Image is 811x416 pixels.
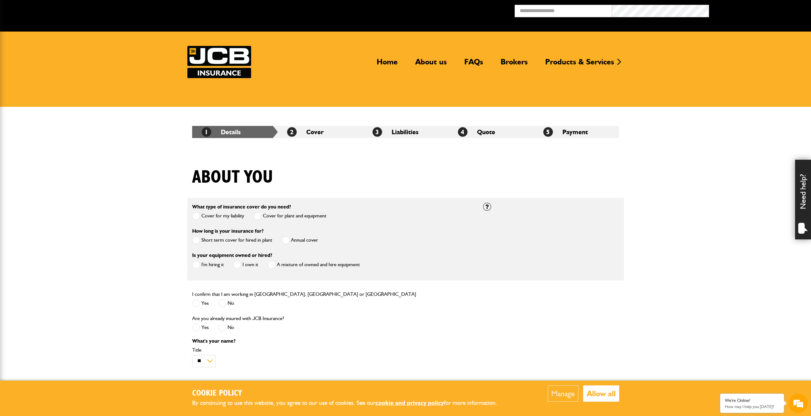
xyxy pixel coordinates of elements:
li: Liabilities [363,126,448,138]
li: Quote [448,126,534,138]
label: Short term cover for hired in plant [192,236,272,244]
label: Annual cover [282,236,318,244]
label: I own it [233,261,258,269]
button: Manage [548,385,578,402]
p: By continuing to use this website, you agree to our use of cookies. See our for more information. [192,398,508,408]
p: How may I help you today? [725,404,779,409]
h1: About you [192,167,273,188]
button: Broker Login [709,5,806,15]
span: 4 [458,127,467,137]
label: Yes [192,299,209,307]
label: I confirm that I am working in [GEOGRAPHIC_DATA], [GEOGRAPHIC_DATA] or [GEOGRAPHIC_DATA] [192,292,416,297]
img: JCB Insurance Services logo [187,46,251,78]
a: cookie and privacy policy [375,399,444,406]
label: No [218,324,234,332]
span: 3 [373,127,382,137]
label: What type of insurance cover do you need? [192,204,291,209]
a: Home [372,57,402,72]
div: We're Online! [725,398,779,403]
li: Payment [534,126,619,138]
div: Need help? [795,160,811,239]
span: 2 [287,127,297,137]
label: Is your equipment owned or hired? [192,253,272,258]
a: Products & Services [540,57,619,72]
a: FAQs [460,57,488,72]
a: Brokers [496,57,532,72]
label: How long is your insurance for? [192,229,264,234]
label: Cover for plant and equipment [254,212,326,220]
h2: Cookie Policy [192,389,508,398]
li: Details [192,126,278,138]
label: No [218,299,234,307]
p: What's your name? [192,339,474,344]
button: Allow all [583,385,619,402]
label: A mixture of owned and hire equipment [268,261,360,269]
label: Are you already insured with JCB Insurance? [192,316,284,321]
span: 5 [543,127,553,137]
label: Title [192,347,474,353]
label: I'm hiring it [192,261,224,269]
label: Yes [192,324,209,332]
span: 1 [202,127,211,137]
a: JCB Insurance Services [187,46,251,78]
a: About us [410,57,452,72]
label: Cover for my liability [192,212,244,220]
li: Cover [278,126,363,138]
